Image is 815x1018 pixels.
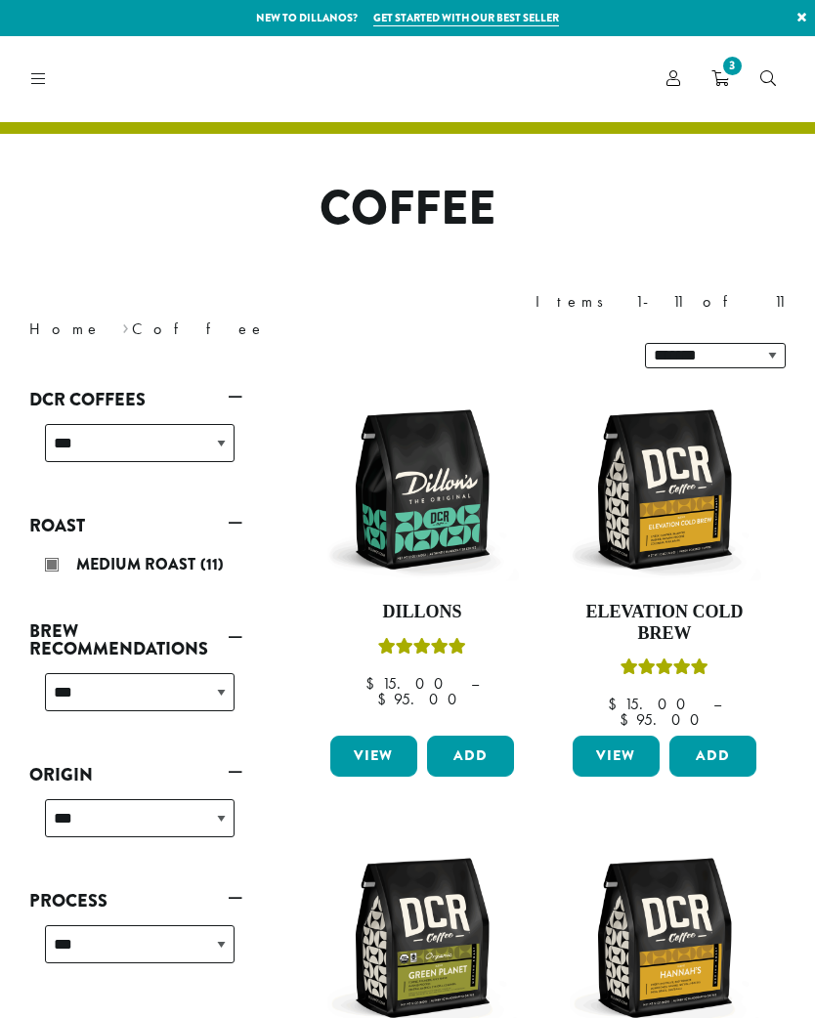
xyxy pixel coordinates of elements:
[29,416,242,486] div: DCR Coffees
[365,673,382,694] span: $
[377,689,466,709] bdi: 95.00
[536,290,786,314] div: Items 1-11 of 11
[573,736,660,777] a: View
[29,917,242,987] div: Process
[608,694,695,714] bdi: 15.00
[608,694,624,714] span: $
[29,615,242,665] a: Brew Recommendations
[29,509,242,542] a: Roast
[620,709,708,730] bdi: 95.00
[373,10,559,26] a: Get started with our best seller
[200,553,224,575] span: (11)
[325,393,519,728] a: DillonsRated 5.00 out of 5
[29,791,242,861] div: Origin
[15,181,800,237] h1: Coffee
[29,318,378,341] nav: Breadcrumb
[365,673,452,694] bdi: 15.00
[29,758,242,791] a: Origin
[325,393,519,586] img: DCR-12oz-Dillons-Stock-scaled.png
[29,665,242,735] div: Brew Recommendations
[669,736,756,777] button: Add
[29,383,242,416] a: DCR Coffees
[76,553,200,575] span: Medium Roast
[29,318,102,339] a: Home
[713,694,721,714] span: –
[745,63,792,95] a: Search
[378,635,466,664] div: Rated 5.00 out of 5
[377,689,394,709] span: $
[29,884,242,917] a: Process
[568,393,761,586] img: DCR-12oz-Elevation-Cold-Brew-Stock-scaled.png
[719,53,746,79] span: 3
[568,393,761,728] a: Elevation Cold BrewRated 5.00 out of 5
[568,602,761,644] h4: Elevation Cold Brew
[29,542,242,591] div: Roast
[621,656,708,685] div: Rated 5.00 out of 5
[427,736,514,777] button: Add
[325,602,519,623] h4: Dillons
[471,673,479,694] span: –
[620,709,636,730] span: $
[122,311,129,341] span: ›
[330,736,417,777] a: View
